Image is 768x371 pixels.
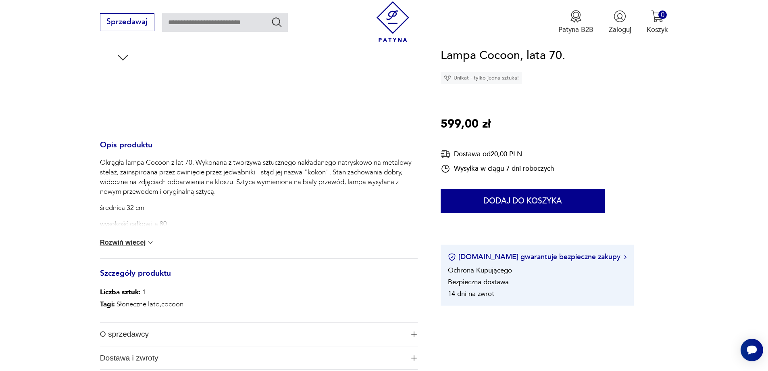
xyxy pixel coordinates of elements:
button: Szukaj [271,16,283,28]
button: Zaloguj [609,10,631,34]
img: Ikona certyfikatu [448,253,456,261]
p: Zaloguj [609,25,631,34]
img: Ikonka użytkownika [614,10,626,23]
b: Liczba sztuk: [100,287,141,297]
img: Ikona koszyka [651,10,664,23]
img: Patyna - sklep z meblami i dekoracjami vintage [373,1,413,42]
p: 1 [100,286,183,298]
a: Ikona medaluPatyna B2B [558,10,593,34]
p: średnica 32 cm [100,203,418,213]
p: Patyna B2B [558,25,593,34]
li: Ochrona Kupującego [448,266,512,275]
p: Okrągła lampa Cocoon z lat 70. Wykonana z tworzywa sztucznego nakładanego natryskowo na metalowy ... [100,158,418,197]
h1: Lampa Cocoon, lata 70. [441,46,565,65]
a: Słoneczne lato [117,300,160,309]
span: Dostawa i zwroty [100,346,404,370]
img: Ikona strzałki w prawo [624,255,626,259]
b: Tagi: [100,300,115,309]
div: Unikat - tylko jedna sztuka! [441,72,522,84]
img: Ikona plusa [411,355,417,361]
button: Ikona plusaO sprzedawcy [100,323,418,346]
a: Sprzedawaj [100,19,154,26]
button: Patyna B2B [558,10,593,34]
div: Dostawa od 20,00 PLN [441,149,554,159]
img: chevron down [146,239,154,247]
button: 0Koszyk [647,10,668,34]
img: Ikona dostawy [441,149,450,159]
button: Ikona plusaDostawa i zwroty [100,346,418,370]
li: Bezpieczna dostawa [448,278,509,287]
img: Ikona plusa [411,331,417,337]
li: 14 dni na zwrot [448,289,494,299]
a: cocoon [161,300,183,309]
p: 599,00 zł [441,115,491,134]
p: Koszyk [647,25,668,34]
img: Ikona diamentu [444,75,451,82]
button: Dodaj do koszyka [441,189,605,214]
button: [DOMAIN_NAME] gwarantuje bezpieczne zakupy [448,252,626,262]
p: wysokość całkowita 80 [100,219,418,229]
iframe: Smartsupp widget button [741,339,763,361]
p: , [100,298,183,310]
button: Rozwiń więcej [100,239,155,247]
div: Wysyłka w ciągu 7 dni roboczych [441,164,554,174]
h3: Szczegóły produktu [100,270,418,287]
div: 0 [658,10,667,19]
button: Sprzedawaj [100,13,154,31]
img: Ikona medalu [570,10,582,23]
span: O sprzedawcy [100,323,404,346]
h3: Opis produktu [100,142,418,158]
